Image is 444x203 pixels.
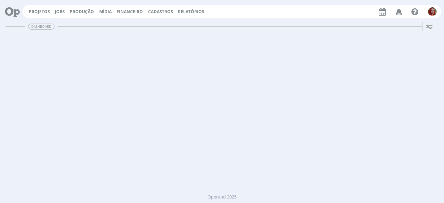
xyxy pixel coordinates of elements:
button: Produção [68,9,96,15]
button: Projetos [27,9,52,15]
a: Jobs [55,9,65,15]
a: Projetos [29,9,50,15]
a: Relatórios [178,9,204,15]
a: Produção [70,9,94,15]
a: Financeiro [117,9,143,15]
button: Cadastros [146,9,175,15]
span: Cadastros [148,9,173,15]
img: G [428,7,437,16]
a: Mídia [99,9,112,15]
button: Relatórios [176,9,206,15]
span: Dashboard [28,24,54,29]
button: Financeiro [114,9,145,15]
button: Jobs [53,9,67,15]
button: G [428,6,437,18]
button: Mídia [97,9,114,15]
